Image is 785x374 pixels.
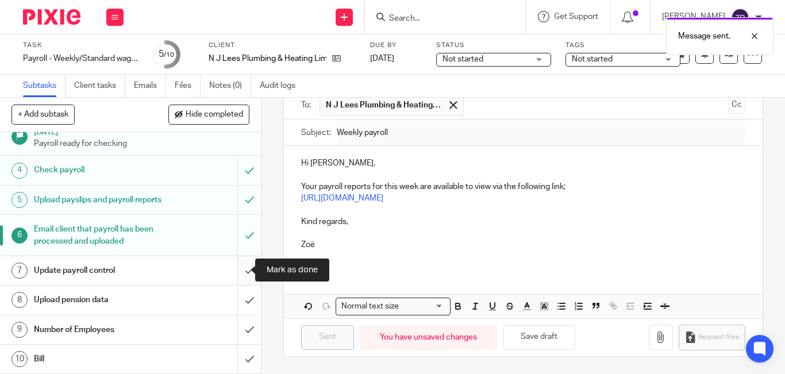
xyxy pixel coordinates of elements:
label: To: [301,99,314,111]
label: Task [23,41,138,50]
div: 9 [11,322,28,338]
h1: Number of Employees [34,321,162,338]
span: [DATE] [370,55,394,63]
a: [URL][DOMAIN_NAME] [301,194,383,202]
a: Notes (0) [209,75,251,97]
span: Not started [442,55,483,63]
p: Message sent. [678,30,730,42]
div: You have unsaved changes [360,325,497,350]
label: Client [209,41,356,50]
p: Zoë [301,239,745,250]
h1: Bill [34,350,162,368]
a: Audit logs [260,75,304,97]
img: svg%3E [731,8,749,26]
p: Your payroll reports for this week are available to view via the following link; [301,181,745,192]
span: N J Lees Plumbing & Heating Limited [326,99,441,111]
img: Pixie [23,9,80,25]
div: 5 [11,192,28,208]
p: N J Lees Plumbing & Heating Limited [209,53,326,64]
span: Request files [698,333,739,342]
span: Normal text size [338,300,401,313]
h1: Upload payslips and payroll reports [34,191,162,209]
div: Payroll - Weekly/Standard wages/Pension [23,53,138,64]
a: Client tasks [74,75,125,97]
div: 6 [11,228,28,244]
a: Files [175,75,201,97]
p: Payroll ready for checking [34,138,250,149]
a: Subtasks [23,75,66,97]
span: Not started [572,55,613,63]
h1: Upload pension data [34,291,162,309]
div: 10 [11,351,28,367]
small: /10 [164,52,174,58]
input: Search for option [402,300,444,313]
div: 7 [11,263,28,279]
button: Cc [728,97,745,114]
h1: Check payroll [34,161,162,179]
button: Save draft [503,325,575,350]
div: Search for option [336,298,451,315]
label: Subject: [301,127,331,138]
span: Hide completed [186,110,243,119]
input: Sent [301,325,354,350]
div: 8 [11,292,28,308]
div: 5 [159,48,174,61]
div: 4 [11,163,28,179]
button: Hide completed [168,105,249,124]
p: Hi [PERSON_NAME], [301,157,745,169]
h1: Email client that payroll has been processed and uploaded [34,221,162,250]
h1: Update payroll control [34,262,162,279]
button: Request files [679,325,745,350]
label: Due by [370,41,422,50]
a: Emails [134,75,166,97]
button: + Add subtask [11,105,75,124]
input: Search [388,14,491,24]
p: Kind regards, [301,216,745,228]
